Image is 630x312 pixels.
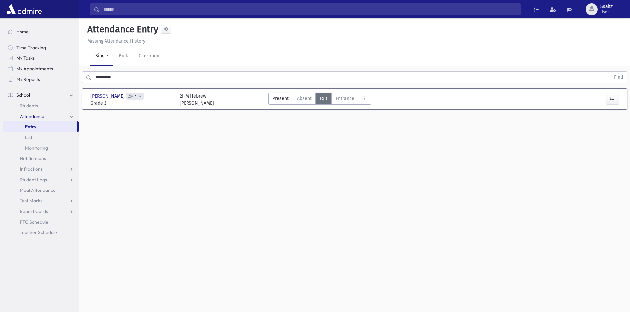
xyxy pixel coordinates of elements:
span: Notifications [20,156,46,161]
a: My Appointments [3,63,79,74]
span: Monitoring [25,145,48,151]
a: Classroom [133,47,166,66]
a: My Tasks [3,53,79,63]
span: Attendance [20,113,44,119]
span: Teacher Schedule [20,229,57,235]
a: List [3,132,79,143]
span: School [16,92,30,98]
a: Time Tracking [3,42,79,53]
a: Home [3,26,79,37]
u: Missing Attendance History [87,38,145,44]
h5: Attendance Entry [85,24,158,35]
a: Teacher Schedule [3,227,79,238]
a: School [3,90,79,100]
span: List [25,134,32,140]
input: Search [100,3,520,15]
a: Report Cards [3,206,79,217]
a: Test Marks [3,195,79,206]
div: AttTypes [268,93,371,107]
a: Infractions [3,164,79,174]
span: Student Logs [20,177,47,183]
a: Bulk [113,47,133,66]
a: Notifications [3,153,79,164]
span: Meal Attendance [20,187,56,193]
a: Meal Attendance [3,185,79,195]
span: Entry [25,124,36,130]
a: Attendance [3,111,79,121]
a: Monitoring [3,143,79,153]
span: Time Tracking [16,45,46,51]
span: Grade 2 [90,100,173,107]
a: Student Logs [3,174,79,185]
span: User [600,9,613,15]
a: Single [90,47,113,66]
span: My Appointments [16,66,53,72]
span: Present [273,95,289,102]
span: Test Marks [20,198,42,204]
a: PTC Schedule [3,217,79,227]
div: 2I-M Hebrew [PERSON_NAME] [180,93,214,107]
span: Report Cards [20,208,48,214]
a: My Reports [3,74,79,85]
span: [PERSON_NAME] [90,93,126,100]
span: 1 [134,94,138,99]
span: Ssaltz [600,4,613,9]
span: Exit [320,95,327,102]
span: My Reports [16,76,40,82]
span: PTC Schedule [20,219,48,225]
a: Students [3,100,79,111]
span: My Tasks [16,55,35,61]
a: Entry [3,121,77,132]
button: Find [610,72,627,83]
span: Infractions [20,166,43,172]
a: Missing Attendance History [85,38,145,44]
img: AdmirePro [5,3,43,16]
span: Home [16,29,29,35]
span: Students [20,103,38,109]
span: Entrance [336,95,354,102]
span: Absent [297,95,312,102]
